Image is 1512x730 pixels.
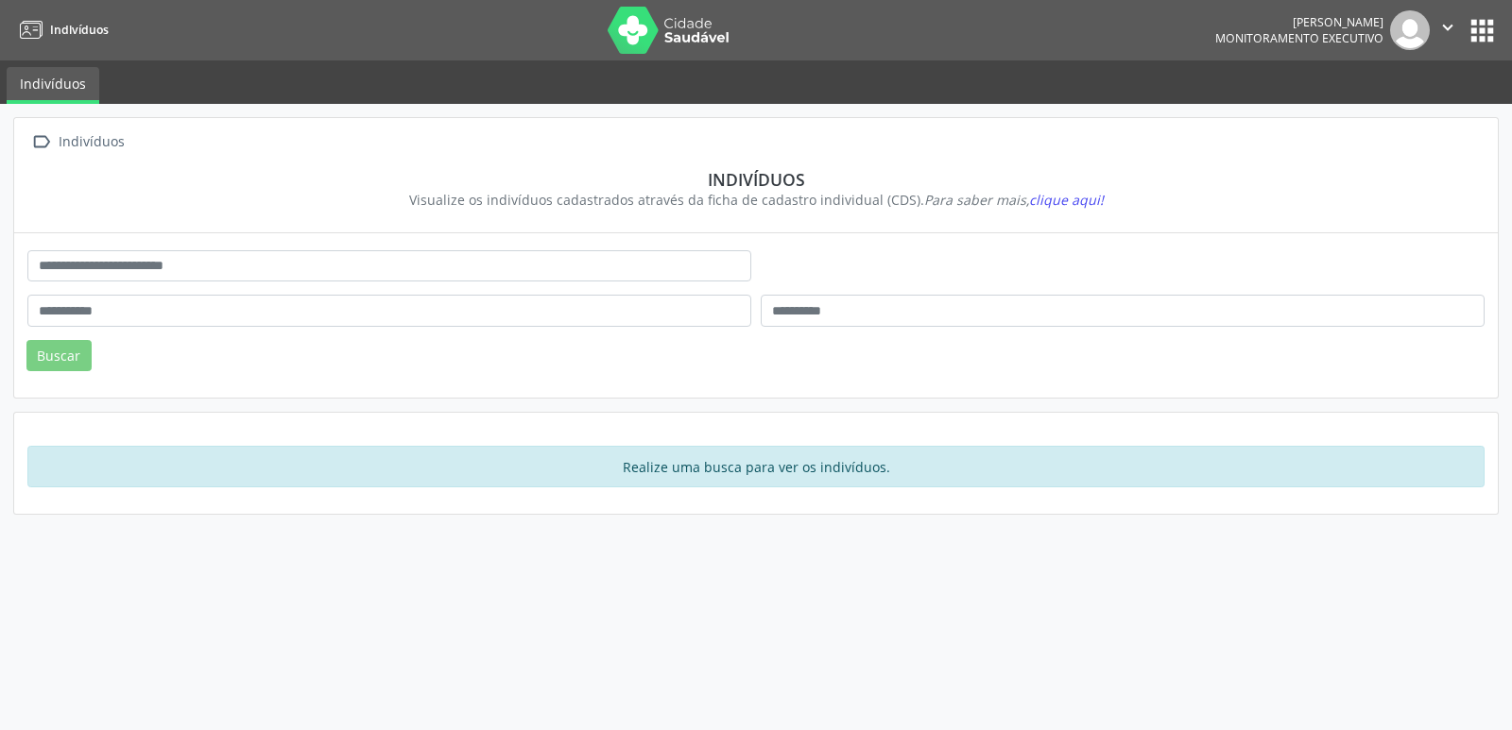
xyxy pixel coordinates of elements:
[1029,191,1104,209] span: clique aqui!
[1215,30,1383,46] span: Monitoramento Executivo
[1437,17,1458,38] i: 
[924,191,1104,209] i: Para saber mais,
[27,128,55,156] i: 
[7,67,99,104] a: Indivíduos
[1390,10,1430,50] img: img
[27,446,1485,487] div: Realize uma busca para ver os indivíduos.
[50,22,109,38] span: Indivíduos
[27,128,128,156] a:  Indivíduos
[13,14,109,45] a: Indivíduos
[41,169,1471,190] div: Indivíduos
[1466,14,1499,47] button: apps
[26,340,92,372] button: Buscar
[1430,10,1466,50] button: 
[41,190,1471,210] div: Visualize os indivíduos cadastrados através da ficha de cadastro individual (CDS).
[55,128,128,156] div: Indivíduos
[1215,14,1383,30] div: [PERSON_NAME]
